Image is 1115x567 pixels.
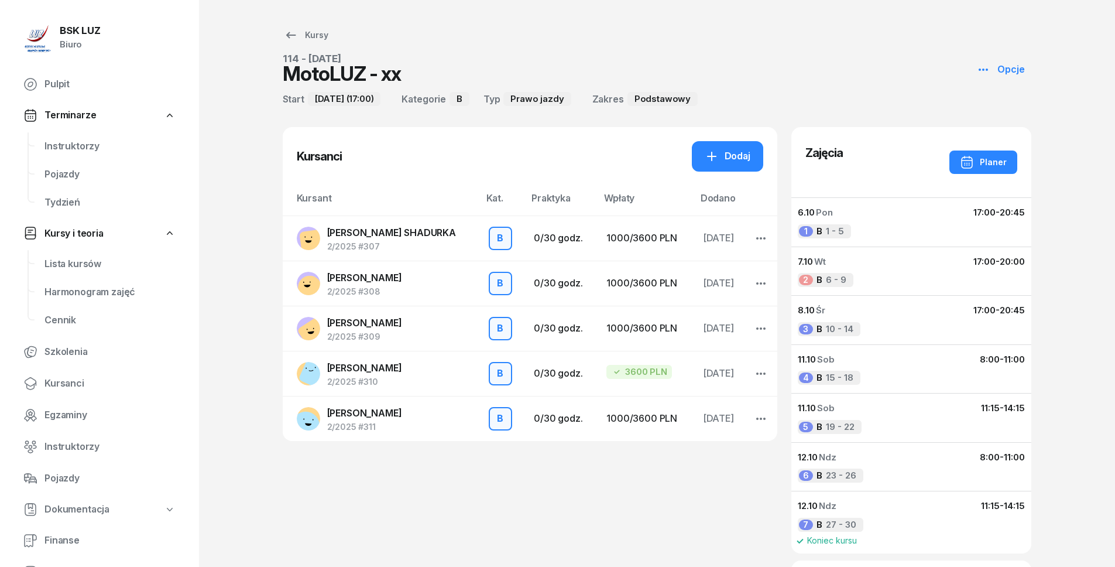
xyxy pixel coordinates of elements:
span: 2/2025 #311 [327,423,402,431]
span: Kursanci [44,376,176,391]
a: Dokumentacja [14,496,185,523]
th: Wpłaty [597,190,693,216]
div: 3 [799,324,813,334]
div: B [492,319,508,339]
div: 2 [799,275,813,285]
span: Cennik [44,313,176,328]
div: [DATE] [703,321,737,336]
div: - [973,254,1025,269]
button: B [489,317,512,340]
span: Pon [816,207,833,218]
span: 11:00 [1004,354,1025,365]
div: 6 - 9 [798,273,853,287]
span: 1000/3600 PLN [606,277,677,289]
span: Tydzień [44,195,176,210]
div: 6 [799,470,813,481]
div: B [450,92,469,106]
span: [PERSON_NAME] SHADURKA [327,227,456,238]
div: B [492,274,508,293]
span: 2/2025 #308 [327,288,402,296]
span: 11:15 [981,402,1000,414]
button: 12.10Ndz8:00-11:006B23 - 26 [791,442,1032,491]
a: Pulpit [14,70,185,98]
span: Lista kursów [44,257,176,272]
button: Planer [949,151,1017,174]
span: Egzaminy [44,408,176,423]
div: B [492,409,508,429]
span: Pojazdy [44,471,176,486]
div: 15 - 18 [798,371,860,385]
span: 17:00 [973,256,996,267]
td: 0/30 godz. [524,396,597,441]
a: [PERSON_NAME]2/2025 #309 [297,316,470,341]
td: 0/30 godz. [524,261,597,306]
th: Kursant [283,190,479,216]
span: B [816,517,822,532]
a: Cennik [35,306,185,334]
button: 8.10Śr17:00-20:453B10 - 14 [791,295,1032,344]
a: Pojazdy [35,160,185,189]
span: Dokumentacja [44,502,109,517]
div: B [492,364,508,384]
span: Ndz [819,452,836,463]
div: 114 - [DATE] [283,54,401,64]
th: Kat. [479,190,524,216]
button: B [489,227,512,250]
span: B [816,419,822,435]
span: [DATE] (17:00) [315,91,374,107]
div: 7 [799,520,813,530]
div: Zakres [592,92,624,106]
button: 11.10Sob8:00-11:004B15 - 18 [791,344,1032,394]
span: B [816,272,822,288]
button: 11.10Sob11:15-14:155B19 - 22 [791,393,1032,442]
button: 12.10Ndz11:15-14:157B27 - 30Koniec kursu [791,491,1032,554]
span: 1000/3600 PLN [606,322,677,334]
div: Typ [483,92,500,106]
div: Planer [960,155,1007,169]
div: Prawo jazdy [503,92,571,106]
span: Instruktorzy [44,139,176,154]
span: 2/2025 #307 [327,242,456,251]
span: 8:00 [980,354,1000,365]
a: Kursanci [14,370,185,398]
a: Lista kursów [35,250,185,278]
span: 1000/3600 PLN [606,412,677,424]
div: MotoLUZ - xx [283,64,401,85]
button: B [489,272,512,295]
span: 2/2025 #310 [327,378,402,386]
span: [PERSON_NAME] [327,407,402,419]
a: [PERSON_NAME] SHADURKA2/2025 #307 [297,226,470,251]
td: 0/30 godz. [524,351,597,396]
div: Start [283,92,304,106]
div: - [980,352,1025,367]
span: Instruktorzy [44,439,176,455]
div: 23 - 26 [798,469,863,483]
span: 12.10 [798,500,818,511]
a: Harmonogram zajęć [35,278,185,306]
a: [PERSON_NAME]2/2025 #308 [297,271,470,296]
a: Dodaj [692,141,763,172]
div: [DATE] [703,411,737,426]
span: B [816,224,822,239]
a: Instruktorzy [35,132,185,160]
span: 14:15 [1004,402,1025,414]
span: Sob [817,354,835,365]
a: Finanse [14,527,185,555]
div: 4 [799,373,813,383]
span: 1000/3600 PLN [606,232,677,244]
span: B [816,370,822,385]
span: Finanse [44,533,176,548]
span: Harmonogram zajęć [44,285,176,300]
div: - [981,401,1025,416]
div: B [492,228,508,248]
span: Szkolenia [44,344,176,360]
span: Koniec kursu [807,537,857,545]
a: Szkolenia [14,338,185,366]
span: B [816,468,822,483]
span: 17:00 [973,207,996,218]
span: Kursy i teoria [44,226,104,241]
span: 11:00 [1004,452,1025,463]
span: 6.10 [798,207,815,218]
a: Pojazdy [14,464,185,493]
div: 5 [799,422,813,432]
